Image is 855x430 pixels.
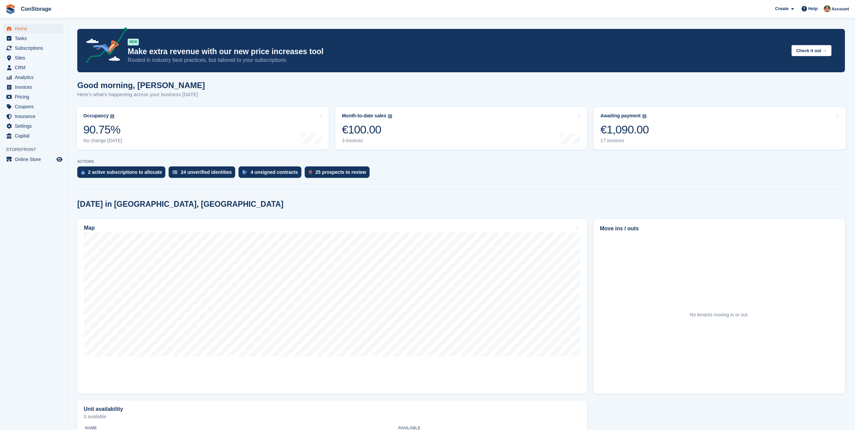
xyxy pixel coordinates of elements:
a: 2 active subscriptions to allocate [77,166,169,181]
div: 25 prospects to review [315,169,366,175]
div: 24 unverified identities [181,169,232,175]
button: Check it out → [792,45,831,56]
span: Pricing [15,92,55,102]
p: Here's what's happening across your business [DATE] [77,91,205,99]
span: Coupons [15,102,55,111]
div: Occupancy [83,113,109,119]
div: 17 invoices [600,138,649,144]
img: Rena Aslanova [824,5,830,12]
h2: Move ins / outs [600,225,839,233]
span: Online Store [15,155,55,164]
p: Make extra revenue with our new price increases tool [128,47,786,56]
a: menu [3,24,63,33]
a: menu [3,112,63,121]
a: Awaiting payment €1,090.00 17 invoices [594,107,846,150]
h2: Unit availability [84,406,123,412]
a: Month-to-date sales €100.00 3 invoices [335,107,587,150]
div: 4 unsigned contracts [251,169,298,175]
a: 24 unverified identities [169,166,239,181]
img: price-adjustments-announcement-icon-8257ccfd72463d97f412b2fc003d46551f7dbcb40ab6d574587a9cd5c0d94... [80,27,127,66]
span: Tasks [15,34,55,43]
span: Capital [15,131,55,141]
a: menu [3,43,63,53]
a: menu [3,82,63,92]
div: €100.00 [342,123,392,136]
a: Preview store [55,155,63,163]
span: Analytics [15,73,55,82]
h2: Map [84,225,95,231]
p: ACTIONS [77,159,845,164]
a: 25 prospects to review [305,166,373,181]
span: Account [831,6,849,12]
img: stora-icon-8386f47178a22dfd0bd8f6a31ec36ba5ce8667c1dd55bd0f319d3a0aa187defe.svg [5,4,15,14]
a: menu [3,131,63,141]
div: No change [DATE] [83,138,122,144]
div: 2 active subscriptions to allocate [88,169,162,175]
a: menu [3,92,63,102]
span: Help [808,5,818,12]
span: Subscriptions [15,43,55,53]
a: menu [3,53,63,63]
div: No tenants moving in or out. [690,311,749,318]
h1: Good morning, [PERSON_NAME] [77,81,205,90]
span: CRM [15,63,55,72]
img: active_subscription_to_allocate_icon-d502201f5373d7db506a760aba3b589e785aa758c864c3986d89f69b8ff3... [81,170,85,174]
a: 4 unsigned contracts [239,166,305,181]
h2: [DATE] in [GEOGRAPHIC_DATA], [GEOGRAPHIC_DATA] [77,200,284,209]
img: icon-info-grey-7440780725fd019a000dd9b08b2336e03edf1995a4989e88bcd33f0948082b44.svg [110,114,114,118]
a: Occupancy 90.75% No change [DATE] [77,107,329,150]
span: Insurance [15,112,55,121]
img: prospect-51fa495bee0391a8d652442698ab0144808aea92771e9ea1ae160a38d050c398.svg [309,170,312,174]
img: verify_identity-adf6edd0f0f0b5bbfe63781bf79b02c33cf7c696d77639b501bdc392416b5a36.svg [173,170,177,174]
a: menu [3,73,63,82]
span: Invoices [15,82,55,92]
div: Awaiting payment [600,113,641,119]
p: Rooted in industry best practices, but tailored to your subscriptions. [128,56,786,64]
a: Map [77,219,587,394]
div: €1,090.00 [600,123,649,136]
span: Sites [15,53,55,63]
span: Home [15,24,55,33]
a: ConStorage [18,3,54,14]
img: icon-info-grey-7440780725fd019a000dd9b08b2336e03edf1995a4989e88bcd33f0948082b44.svg [642,114,646,118]
a: menu [3,34,63,43]
div: NEW [128,39,139,45]
div: 3 invoices [342,138,392,144]
span: Storefront [6,146,67,153]
div: Month-to-date sales [342,113,386,119]
p: 3 available [84,414,581,419]
a: menu [3,63,63,72]
div: 90.75% [83,123,122,136]
span: Settings [15,121,55,131]
a: menu [3,121,63,131]
a: menu [3,102,63,111]
img: contract_signature_icon-13c848040528278c33f63329250d36e43548de30e8caae1d1a13099fd9432cc5.svg [243,170,247,174]
span: Create [775,5,788,12]
img: icon-info-grey-7440780725fd019a000dd9b08b2336e03edf1995a4989e88bcd33f0948082b44.svg [388,114,392,118]
a: menu [3,155,63,164]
